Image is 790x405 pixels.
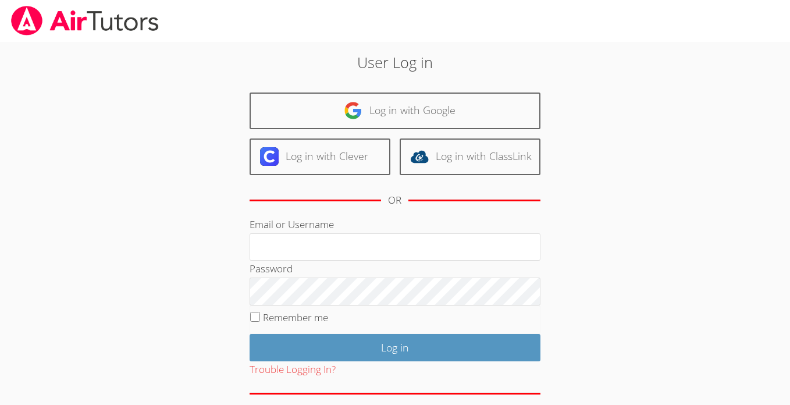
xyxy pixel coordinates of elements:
a: Log in with ClassLink [400,138,540,175]
img: airtutors_banner-c4298cdbf04f3fff15de1276eac7730deb9818008684d7c2e4769d2f7ddbe033.png [10,6,160,35]
label: Email or Username [250,218,334,231]
input: Log in [250,334,540,361]
img: classlink-logo-d6bb404cc1216ec64c9a2012d9dc4662098be43eaf13dc465df04b49fa7ab582.svg [410,147,429,166]
img: google-logo-50288ca7cdecda66e5e0955fdab243c47b7ad437acaf1139b6f446037453330a.svg [344,101,362,120]
a: Log in with Google [250,93,540,129]
label: Remember me [263,311,328,324]
div: OR [388,192,401,209]
a: Log in with Clever [250,138,390,175]
h2: User Log in [182,51,608,73]
img: clever-logo-6eab21bc6e7a338710f1a6ff85c0baf02591cd810cc4098c63d3a4b26e2feb20.svg [260,147,279,166]
button: Trouble Logging In? [250,361,336,378]
label: Password [250,262,293,275]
